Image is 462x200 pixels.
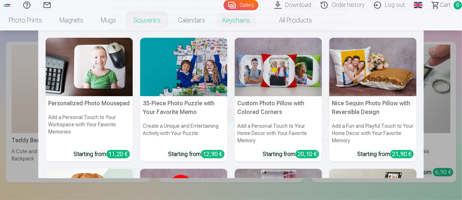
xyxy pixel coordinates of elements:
[235,119,322,147] h6: Add a Personal Touch to Your Home Decor with Your Favorite Memory
[46,96,133,111] h5: Personalized Photo Mousepad
[214,10,259,30] a: Keychains
[263,150,319,159] div: Starting from
[51,10,92,30] a: Magnets
[235,38,322,162] a: Custom Photo Pillow with Colored CornersCustom Photo Pillow with Colored CornersAdd a Personal To...
[107,150,130,158] div: 11,20 €
[46,111,133,147] h6: Add a Personal Touch to Your Workspace with Your Favorite Memories
[440,1,451,9] span: Сart
[46,38,133,162] a: Personalized Photo MousepadPersonalized Photo MousepadAdd a Personal Touch to Your Workspace with...
[259,10,321,30] a: All products
[329,38,417,162] a: Nice Sequin Photo Pillow with Reversible DesignNice Sequin Photo Pillow with Reversible DesignAdd...
[125,10,169,30] a: Souvenirs
[74,150,130,159] div: Starting from
[358,150,414,159] div: Starting from
[168,150,225,159] div: Starting from
[454,1,462,9] span: 0
[3,3,11,7] img: /fa1
[92,10,125,30] a: Mugs
[46,38,133,96] img: Personalized Photo Mousepad
[169,10,214,30] a: Calendars
[235,96,322,119] h5: Custom Photo Pillow with Colored Corners
[390,150,414,158] div: 21,90 €
[140,96,228,119] h5: 35-Piece Photo Puzzle with Your Favorite Memo
[140,119,228,147] h6: Create a Unique and Entertaining Activity with Your Puzzle
[329,38,417,96] img: Nice Sequin Photo Pillow with Reversible Design
[329,96,417,119] h5: Nice Sequin Photo Pillow with Reversible Design
[140,38,228,162] a: 35-Piece Photo Puzzle with Your Favorite Memo35-Piece Photo Puzzle with Your Favorite MemoCreate ...
[235,38,322,96] img: Custom Photo Pillow with Colored Corners
[140,38,228,96] img: 35-Piece Photo Puzzle with Your Favorite Memo
[296,150,319,158] div: 20,10 €
[201,150,225,158] div: 12,90 €
[329,119,417,147] h6: Add a Fun and Playful Touch to Your Home Decor with Your Favorite Memory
